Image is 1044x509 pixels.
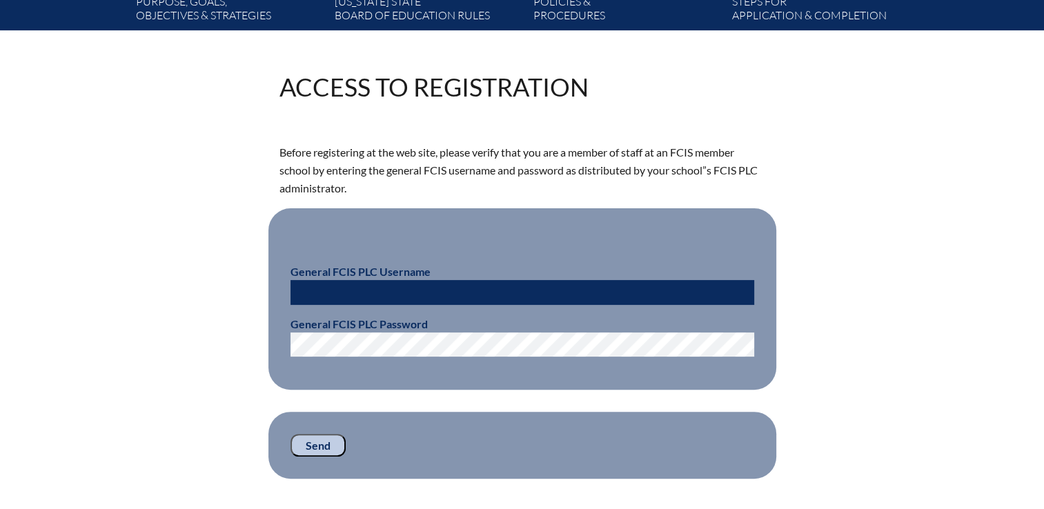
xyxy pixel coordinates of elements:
b: General FCIS PLC Username [290,265,431,278]
input: Send [290,434,346,457]
b: General FCIS PLC Password [290,317,428,330]
p: Before registering at the web site, please verify that you are a member of staff at an FCIS membe... [279,143,765,197]
h1: Access to Registration [279,74,589,99]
